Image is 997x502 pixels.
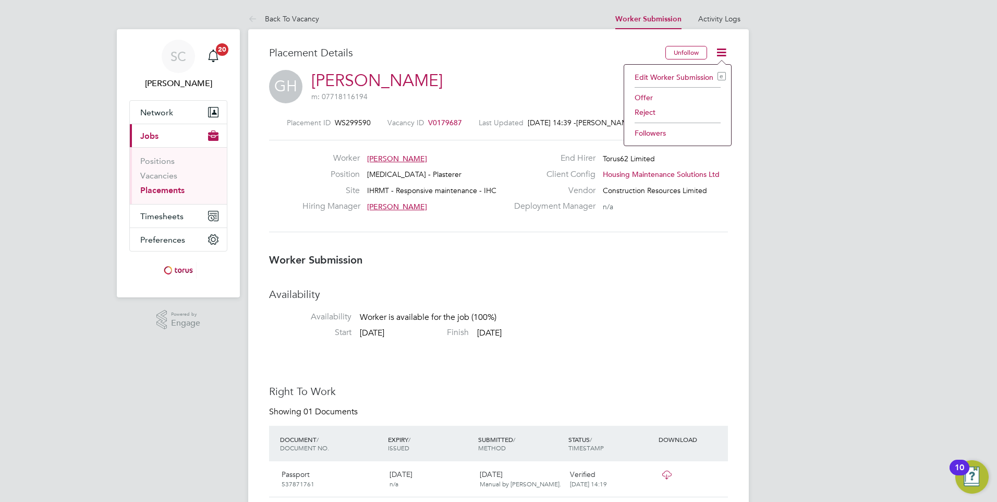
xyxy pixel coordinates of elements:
nav: Main navigation [117,29,240,297]
h3: Availability [269,288,728,301]
span: Powered by [171,310,200,319]
span: Construction Resources Limited [603,186,707,195]
div: EXPIRY [385,430,476,457]
span: Verified [570,470,595,479]
span: [DATE] 14:19 [570,480,607,488]
span: n/a [603,202,613,211]
span: WS299590 [335,118,371,127]
div: DOCUMENT [277,430,385,457]
label: Start [269,327,351,338]
span: ISSUED [388,444,409,452]
span: / [590,435,592,444]
a: Positions [140,156,175,166]
label: End Hirer [508,153,595,164]
span: 537871761 [282,480,314,488]
a: Back To Vacancy [248,14,319,23]
span: [PERSON_NAME] [367,154,427,163]
span: 01 Documents [303,407,358,417]
button: Open Resource Center, 10 new notifications [955,460,989,494]
span: 20 [216,43,228,56]
span: Housing Maintenance Solutions Ltd [603,170,720,179]
label: Last Updated [479,118,524,127]
span: DOCUMENT NO. [280,444,329,452]
span: n/a [390,480,398,488]
a: Powered byEngage [156,310,201,330]
span: Timesheets [140,211,184,221]
a: 20 [203,40,224,73]
span: [DATE] [360,328,384,338]
span: METHOD [478,444,506,452]
div: 10 [955,468,964,481]
a: Placements [140,185,185,195]
li: Offer [629,90,726,105]
span: Jobs [140,131,159,141]
span: m: 07718116194 [311,92,368,101]
li: Followers [629,126,726,140]
span: V0179687 [428,118,462,127]
label: Position [302,169,360,180]
a: Worker Submission [615,15,682,23]
label: Client Config [508,169,595,180]
button: Timesheets [130,205,227,228]
div: Showing [269,407,360,417]
span: GH [269,70,302,103]
span: Steve Cruickshank [129,77,227,90]
b: Worker Submission [269,254,362,266]
label: Worker [302,153,360,164]
span: Worker is available for the job (100%) [360,313,496,323]
div: DOWNLOAD [656,430,728,449]
span: / [317,435,319,444]
a: Vacancies [140,171,177,181]
button: Preferences [130,228,227,251]
span: Engage [171,319,200,328]
a: [PERSON_NAME] [311,70,443,91]
span: [MEDICAL_DATA] - Plasterer [367,170,461,179]
span: TIMESTAMP [568,444,604,452]
div: [DATE] [385,465,476,493]
span: [DATE] [477,328,502,338]
h3: Placement Details [269,46,658,59]
div: Jobs [130,147,227,204]
label: Placement ID [287,118,331,127]
button: Network [130,101,227,124]
span: [PERSON_NAME] [576,118,634,127]
span: Preferences [140,235,185,245]
div: SUBMITTED [476,430,566,457]
span: SC [171,50,186,63]
img: torus-logo-retina.png [160,262,197,279]
button: Unfollow [665,46,707,59]
span: [DATE] 14:39 - [528,118,576,127]
span: / [408,435,410,444]
span: IHRMT - Responsive maintenance - IHC [367,186,496,195]
li: Edit Worker Submission [629,70,726,85]
div: STATUS [566,430,656,457]
span: Torus62 Limited [603,154,655,163]
span: Network [140,107,173,117]
div: Passport [277,465,385,493]
label: Site [302,185,360,196]
h3: Right To Work [269,385,728,398]
label: Availability [269,312,351,322]
label: Vacancy ID [387,118,424,127]
label: Finish [386,327,469,338]
span: / [513,435,515,444]
a: Activity Logs [698,14,740,23]
i: e [718,72,726,80]
button: Jobs [130,124,227,147]
span: [PERSON_NAME] [367,202,427,211]
div: [DATE] [476,465,566,493]
label: Deployment Manager [508,201,595,212]
label: Hiring Manager [302,201,360,212]
a: SC[PERSON_NAME] [129,40,227,90]
label: Vendor [508,185,595,196]
li: Reject [629,105,726,119]
span: Manual by [PERSON_NAME]. [480,480,561,488]
a: Go to home page [129,262,227,279]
